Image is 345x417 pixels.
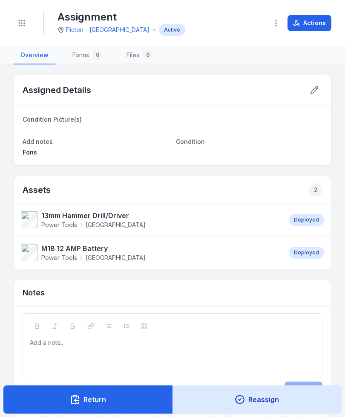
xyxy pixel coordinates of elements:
h2: Assigned Details [23,84,91,96]
div: Deployed [289,214,324,226]
div: 0 [143,50,153,60]
span: [GEOGRAPHIC_DATA] [86,221,146,229]
span: [GEOGRAPHIC_DATA] [86,254,146,262]
div: 2 [309,183,322,197]
a: 13mm Hammer Drill/DriverPower Tools[GEOGRAPHIC_DATA] [21,210,280,229]
span: Power Tools [41,254,77,262]
h3: Notes [23,287,45,299]
button: Reassign [172,385,342,414]
div: Deployed [289,247,324,259]
a: Picton - [GEOGRAPHIC_DATA] [66,26,149,34]
a: M18 12 AMP BatteryPower Tools[GEOGRAPHIC_DATA] [21,243,280,262]
div: 0 [92,50,103,60]
h1: Assignment [57,10,185,24]
a: Overview [14,47,55,64]
strong: M18 12 AMP Battery [41,243,146,254]
button: Return [3,385,173,414]
span: Add notes [23,138,53,145]
h2: Assets [23,183,322,197]
button: Toggle navigation [14,15,30,31]
a: Forms0 [66,47,109,64]
span: Condition [176,138,205,145]
span: Fons [23,149,37,156]
div: Active [159,24,185,36]
button: Actions [287,15,331,31]
span: Power Tools [41,221,77,229]
strong: 13mm Hammer Drill/Driver [41,210,146,221]
a: Files0 [120,47,160,64]
span: Condition Picture(s) [23,116,82,123]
